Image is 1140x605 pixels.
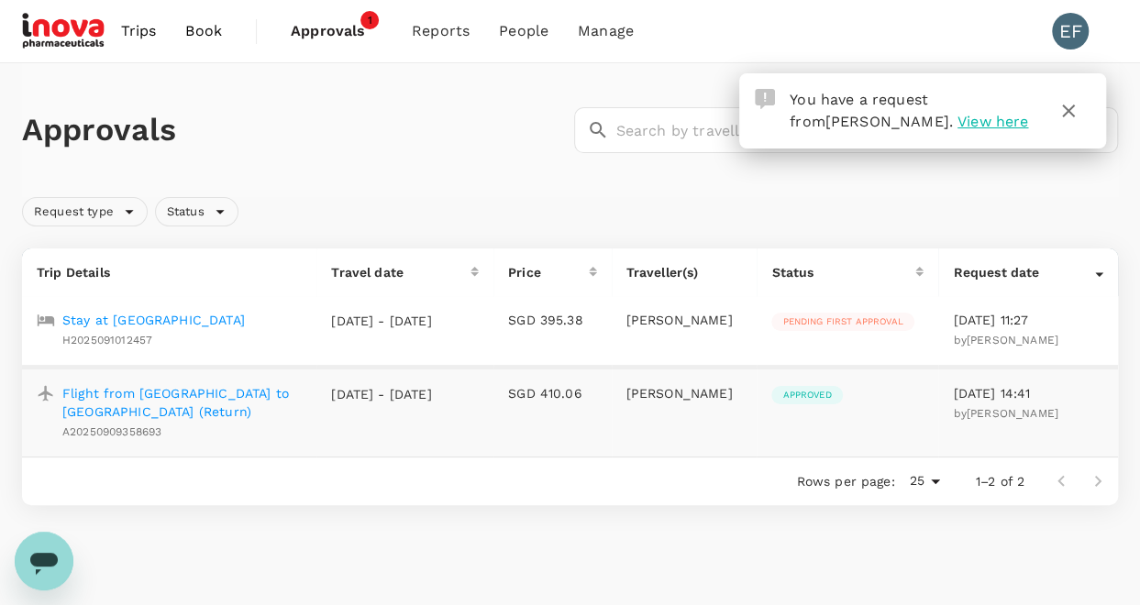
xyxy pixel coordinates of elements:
[976,472,1024,490] p: 1–2 of 2
[15,532,73,590] iframe: Button to launch messaging window
[22,111,567,149] h1: Approvals
[825,113,949,130] span: [PERSON_NAME]
[796,472,894,490] p: Rows per page:
[22,197,148,226] div: Request type
[626,263,743,281] p: Traveller(s)
[755,89,775,109] img: Approval Request
[360,11,379,29] span: 1
[771,389,842,401] span: Approved
[953,263,1095,281] div: Request date
[37,263,302,281] p: Trip Details
[62,311,245,329] a: Stay at [GEOGRAPHIC_DATA]
[185,20,222,42] span: Book
[967,407,1058,420] span: [PERSON_NAME]
[771,263,915,281] div: Status
[62,384,302,421] a: Flight from [GEOGRAPHIC_DATA] to [GEOGRAPHIC_DATA] (Return)
[953,311,1103,329] p: [DATE] 11:27
[616,107,1119,153] input: Search by travellers, trips, or destination
[902,467,946,494] div: 25
[771,315,913,328] span: Pending first approval
[23,203,125,221] span: Request type
[967,334,1058,346] span: [PERSON_NAME]
[626,311,743,329] p: [PERSON_NAME]
[412,20,470,42] span: Reports
[22,11,106,51] img: iNova Pharmaceuticals
[331,312,432,330] p: [DATE] - [DATE]
[62,425,161,438] span: A20250909358693
[508,263,589,281] div: Price
[957,113,1028,130] span: View here
[508,384,597,402] p: SGD 410.06
[499,20,548,42] span: People
[1052,13,1089,49] div: EF
[953,334,1057,346] span: by
[291,20,382,42] span: Approvals
[155,197,238,226] div: Status
[953,384,1103,402] p: [DATE] 14:41
[62,334,152,346] span: H2025091012457
[156,203,216,221] span: Status
[790,91,953,130] span: You have a request from .
[331,263,470,281] div: Travel date
[953,407,1057,420] span: by
[626,384,743,402] p: [PERSON_NAME]
[508,311,597,329] p: SGD 395.38
[578,20,634,42] span: Manage
[121,20,157,42] span: Trips
[331,385,432,403] p: [DATE] - [DATE]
